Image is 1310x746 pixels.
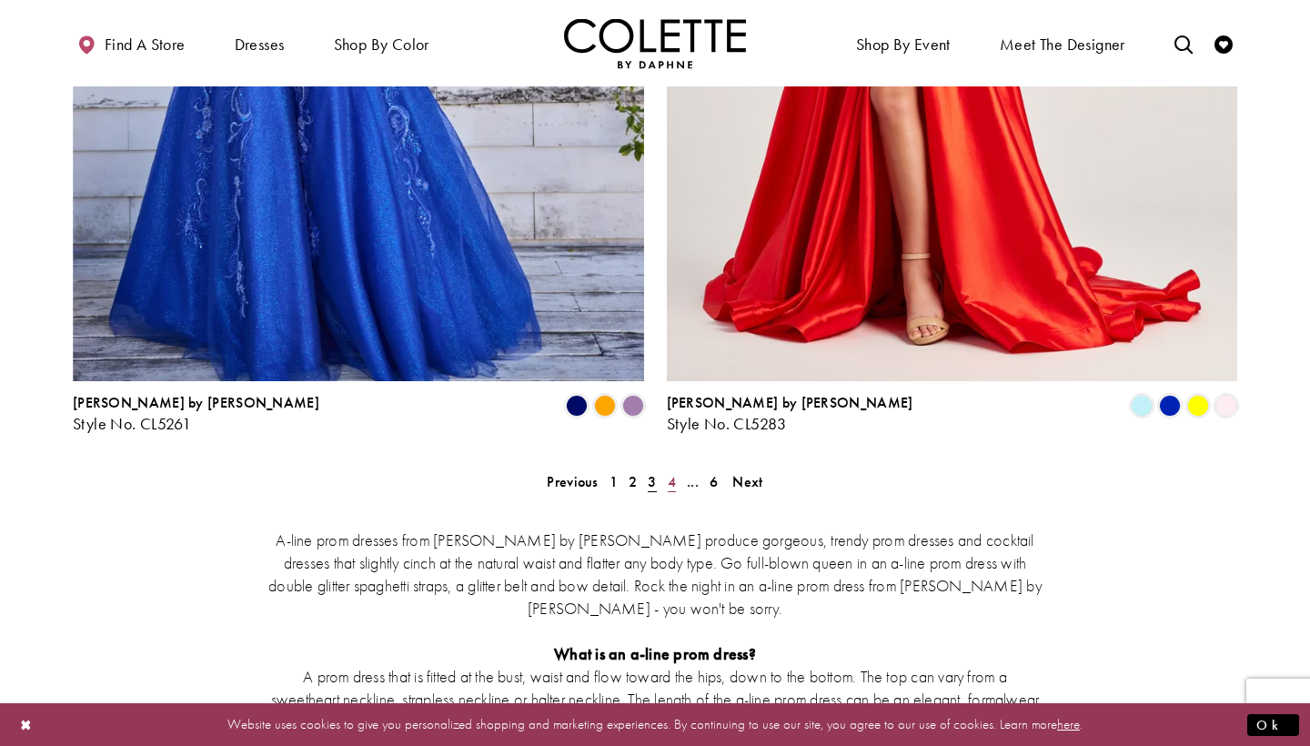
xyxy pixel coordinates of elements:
i: Yellow [1187,395,1209,417]
span: Style No. CL5283 [667,413,787,434]
span: 2 [629,472,637,491]
a: Meet the designer [995,18,1130,68]
img: Colette by Daphne [564,18,746,68]
a: Next Page [727,469,768,495]
strong: What is an a-line prom dress? [554,643,756,664]
span: 1 [610,472,618,491]
span: Shop By Event [856,35,951,54]
a: here [1057,715,1080,733]
i: Sapphire [566,395,588,417]
i: Orange [594,395,616,417]
span: [PERSON_NAME] by [PERSON_NAME] [667,393,913,412]
a: Toggle search [1170,18,1197,68]
a: Visit Home Page [564,18,746,68]
div: Colette by Daphne Style No. CL5283 [667,395,913,433]
a: 1 [604,469,623,495]
span: Next [732,472,762,491]
span: 6 [710,472,718,491]
i: Amethyst [622,395,644,417]
i: Light Blue [1131,395,1153,417]
span: 4 [668,472,676,491]
i: Light Pink [1215,395,1237,417]
a: ... [681,469,704,495]
a: Prev Page [541,469,603,495]
a: Check Wishlist [1210,18,1237,68]
span: [PERSON_NAME] by [PERSON_NAME] [73,393,319,412]
p: Website uses cookies to give you personalized shopping and marketing experiences. By continuing t... [131,712,1179,737]
span: ... [687,472,699,491]
a: Find a store [73,18,189,68]
span: Previous [547,472,598,491]
span: 3 [648,472,656,491]
a: 2 [623,469,642,495]
i: Royal Blue [1159,395,1181,417]
span: Current page [642,469,661,495]
button: Close Dialog [11,709,42,741]
span: Find a store [105,35,186,54]
span: Shop By Event [851,18,955,68]
p: A-line prom dresses from [PERSON_NAME] by [PERSON_NAME] produce gorgeous, trendy prom dresses and... [268,529,1042,620]
button: Submit Dialog [1247,713,1299,736]
p: A prom dress that is fitted at the bust, waist and flow toward the hips, down to the bottom. The ... [268,665,1042,733]
span: Shop by color [334,35,429,54]
span: Meet the designer [1000,35,1125,54]
a: 6 [704,469,723,495]
span: Dresses [235,35,285,54]
span: Shop by color [329,18,434,68]
span: Style No. CL5261 [73,413,191,434]
div: Colette by Daphne Style No. CL5261 [73,395,319,433]
a: 4 [662,469,681,495]
span: Dresses [230,18,289,68]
